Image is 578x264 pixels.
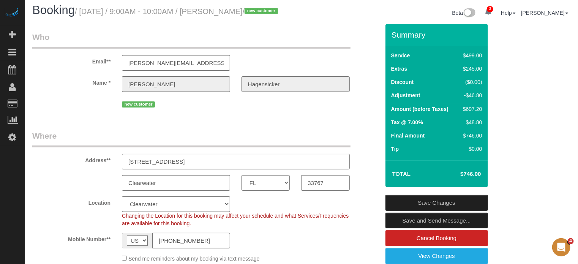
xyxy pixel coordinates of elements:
legend: Where [32,130,351,147]
div: $245.00 [460,65,482,73]
div: $746.00 [460,132,482,139]
a: Save Changes [385,195,488,211]
span: / [243,7,280,16]
h4: $746.00 [437,171,481,177]
a: 3 [481,4,496,21]
a: Save and Send Message... [385,213,488,229]
div: $499.00 [460,52,482,59]
a: [PERSON_NAME] [521,10,569,16]
label: Amount (before Taxes) [391,105,449,113]
label: Service [391,52,410,59]
input: First Name** [122,76,230,92]
div: $0.00 [460,145,482,153]
label: Name * [27,76,116,87]
div: $48.80 [460,119,482,126]
small: / [DATE] / 9:00AM - 10:00AM / [PERSON_NAME] [75,7,280,16]
input: Mobile Number** [152,233,230,248]
a: Cancel Booking [385,230,488,246]
label: Extras [391,65,407,73]
a: View Changes [385,248,488,264]
a: Beta [452,10,476,16]
span: Changing the Location for this booking may affect your schedule and what Services/Frequencies are... [122,213,349,226]
legend: Who [32,32,351,49]
label: Discount [391,78,414,86]
span: Booking [32,3,75,17]
div: -$46.80 [460,92,482,99]
iframe: Intercom live chat [552,238,570,256]
img: Automaid Logo [5,8,20,18]
span: Send me reminders about my booking via text message [128,256,260,262]
span: new customer [122,101,155,107]
label: Location [27,196,116,207]
input: Last Name** [242,76,350,92]
label: Adjustment [391,92,420,99]
label: Final Amount [391,132,425,139]
div: $697.20 [460,105,482,113]
span: 3 [487,6,493,12]
img: New interface [463,8,475,18]
input: Zip Code** [301,175,349,191]
strong: Total [392,171,411,177]
label: Tax @ 7.00% [391,119,423,126]
h3: Summary [392,30,484,39]
div: ($0.00) [460,78,482,86]
label: Mobile Number** [27,233,116,243]
span: 4 [568,238,574,244]
label: Tip [391,145,399,153]
span: new customer [245,8,278,14]
a: Help [501,10,516,16]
